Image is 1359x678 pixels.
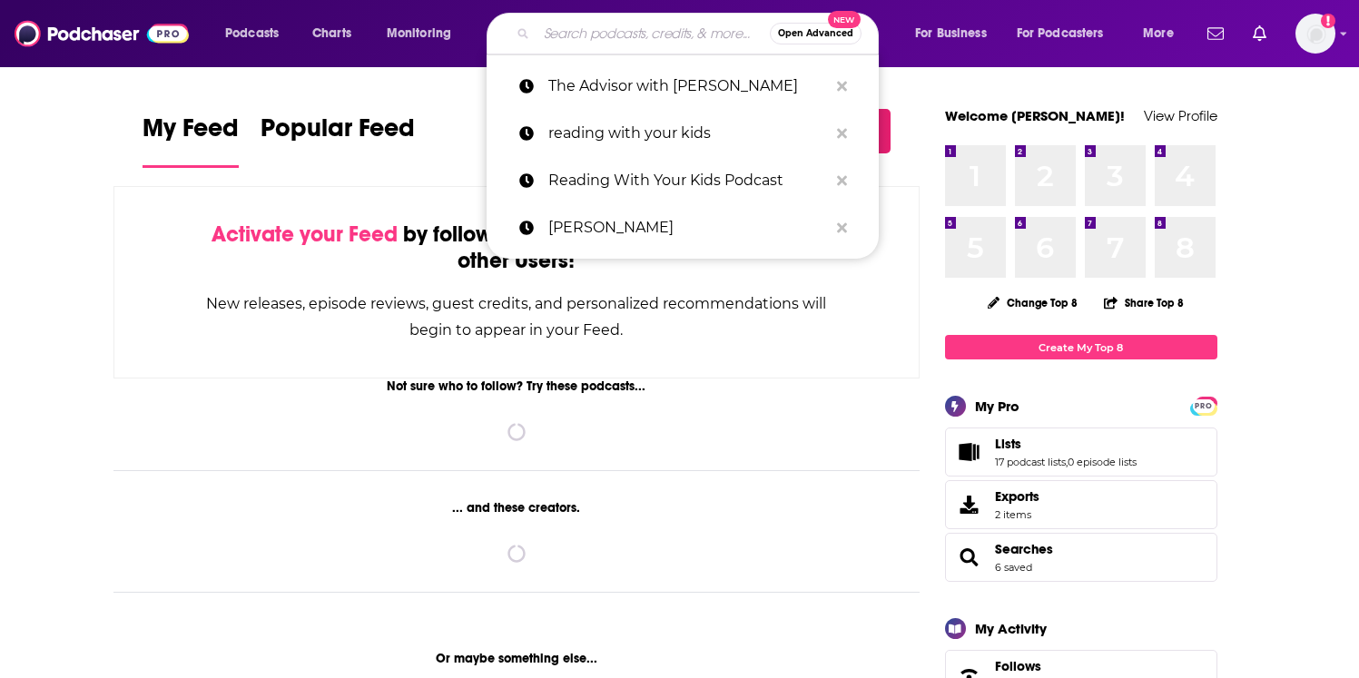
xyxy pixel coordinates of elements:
[113,378,921,394] div: Not sure who to follow? Try these podcasts...
[300,19,362,48] a: Charts
[995,508,1039,521] span: 2 items
[975,620,1047,637] div: My Activity
[548,157,828,204] p: Reading With Your Kids Podcast
[1017,21,1104,46] span: For Podcasters
[1144,107,1217,124] a: View Profile
[487,204,879,251] a: [PERSON_NAME]
[374,19,475,48] button: open menu
[995,541,1053,557] a: Searches
[261,113,415,154] span: Popular Feed
[945,427,1217,477] span: Lists
[770,23,862,44] button: Open AdvancedNew
[312,21,351,46] span: Charts
[1295,14,1335,54] button: Show profile menu
[995,436,1021,452] span: Lists
[1143,21,1174,46] span: More
[1193,398,1215,412] a: PRO
[143,113,239,168] a: My Feed
[1321,14,1335,28] svg: Email not verified
[945,107,1125,124] a: Welcome [PERSON_NAME]!
[548,204,828,251] p: joyce meyer
[537,19,770,48] input: Search podcasts, credits, & more...
[995,658,1041,674] span: Follows
[1068,456,1137,468] a: 0 episode lists
[951,492,988,517] span: Exports
[1066,456,1068,468] span: ,
[1295,14,1335,54] span: Logged in as EllaRoseMurphy
[1130,19,1197,48] button: open menu
[487,157,879,204] a: Reading With Your Kids Podcast
[1103,285,1185,320] button: Share Top 8
[504,13,896,54] div: Search podcasts, credits, & more...
[205,221,829,274] div: by following Podcasts, Creators, Lists, and other Users!
[945,533,1217,582] span: Searches
[548,110,828,157] p: reading with your kids
[995,561,1032,574] a: 6 saved
[995,488,1039,505] span: Exports
[977,291,1089,314] button: Change Top 8
[1295,14,1335,54] img: User Profile
[995,456,1066,468] a: 17 podcast lists
[828,11,861,28] span: New
[225,21,279,46] span: Podcasts
[778,29,853,38] span: Open Advanced
[1005,19,1130,48] button: open menu
[261,113,415,168] a: Popular Feed
[951,439,988,465] a: Lists
[995,436,1137,452] a: Lists
[205,290,829,343] div: New releases, episode reviews, guest credits, and personalized recommendations will begin to appe...
[945,480,1217,529] a: Exports
[1200,18,1231,49] a: Show notifications dropdown
[212,19,302,48] button: open menu
[387,21,451,46] span: Monitoring
[1193,399,1215,413] span: PRO
[995,658,1162,674] a: Follows
[548,63,828,110] p: The Advisor with Stacey Chillemi
[487,110,879,157] a: reading with your kids
[113,500,921,516] div: ... and these creators.
[945,335,1217,359] a: Create My Top 8
[951,545,988,570] a: Searches
[143,113,239,154] span: My Feed
[212,221,398,248] span: Activate your Feed
[1246,18,1274,49] a: Show notifications dropdown
[975,398,1019,415] div: My Pro
[15,16,189,51] img: Podchaser - Follow, Share and Rate Podcasts
[113,651,921,666] div: Or maybe something else...
[902,19,1009,48] button: open menu
[487,63,879,110] a: The Advisor with [PERSON_NAME]
[915,21,987,46] span: For Business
